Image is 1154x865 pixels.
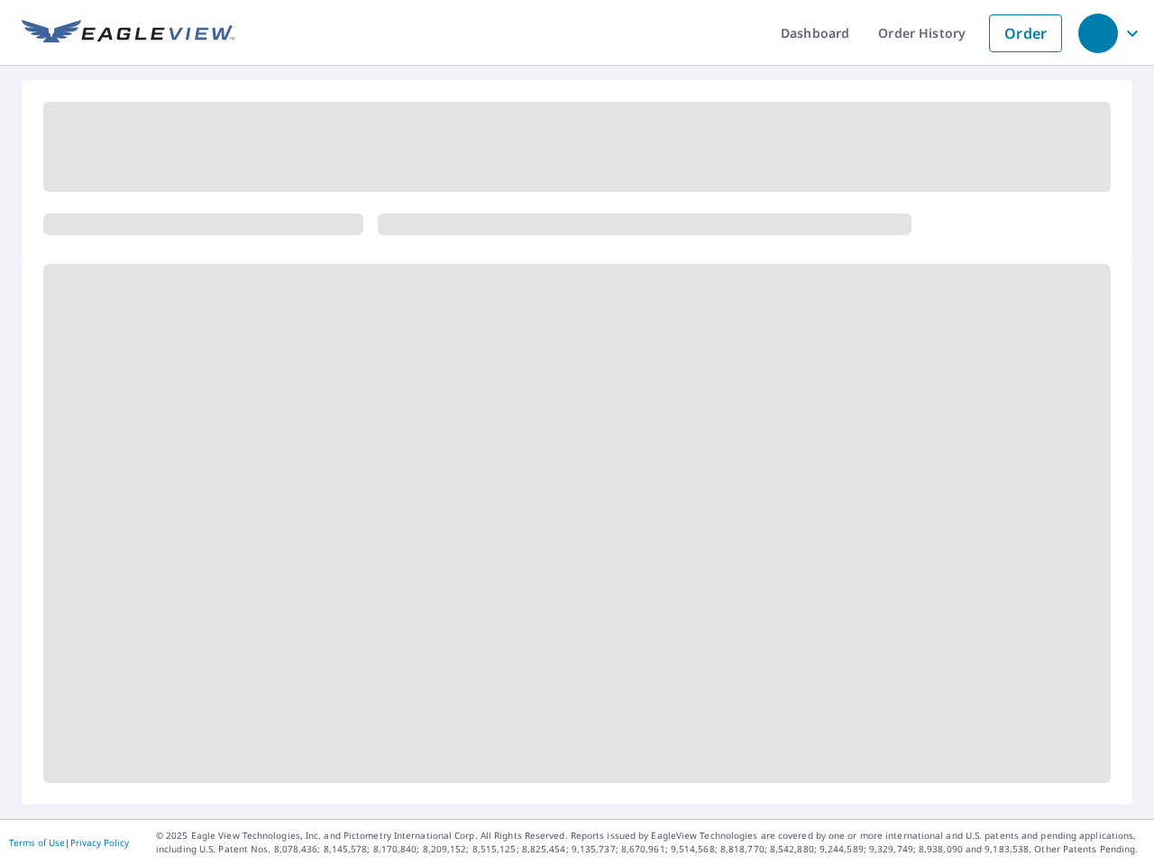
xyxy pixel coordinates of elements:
img: EV Logo [22,20,234,47]
a: Privacy Policy [70,836,129,849]
a: Order [989,14,1062,52]
p: © 2025 Eagle View Technologies, Inc. and Pictometry International Corp. All Rights Reserved. Repo... [156,829,1145,856]
a: Terms of Use [9,836,65,849]
p: | [9,837,129,848]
